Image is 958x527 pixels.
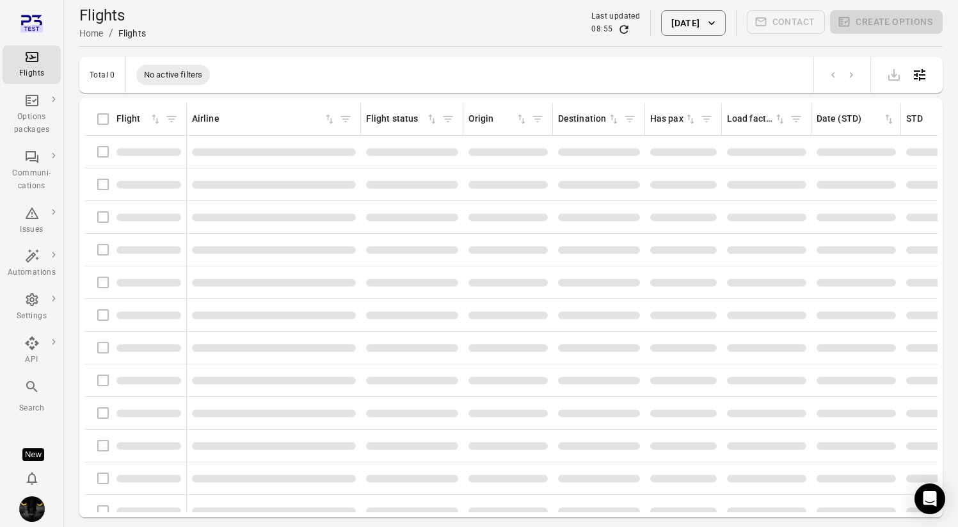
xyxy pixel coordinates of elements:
[824,67,860,83] nav: pagination navigation
[19,466,45,491] button: Notifications
[8,353,56,366] div: API
[22,448,44,461] div: Tooltip anchor
[830,10,943,36] span: Please make a selection to create an option package
[8,67,56,80] div: Flights
[727,112,786,126] div: Sort by load factor in ascending order
[620,109,639,129] span: Filter by destination
[3,202,61,240] a: Issues
[881,68,907,80] span: Please make a selection to export
[109,26,113,41] li: /
[192,112,336,126] div: Sort by airline in ascending order
[8,167,56,193] div: Communi-cations
[618,23,630,36] button: Refresh data
[786,109,806,129] span: Filter by load factor
[697,109,716,129] span: Filter by has pax
[366,112,438,126] div: Sort by flight status in ascending order
[136,69,211,81] span: No active filters
[817,112,895,126] div: Sort by date (STD) in ascending order
[3,332,61,370] a: API
[558,112,620,126] div: Sort by destination in ascending order
[118,27,146,40] div: Flights
[3,89,61,140] a: Options packages
[8,223,56,236] div: Issues
[336,109,355,129] span: Filter by airline
[14,491,50,527] button: Iris
[8,310,56,323] div: Settings
[591,23,612,36] div: 08:55
[528,109,547,129] span: Filter by origin
[79,26,146,41] nav: Breadcrumbs
[907,62,932,88] button: Open table configuration
[3,145,61,197] a: Communi-cations
[468,112,528,126] div: Sort by origin in ascending order
[8,111,56,136] div: Options packages
[79,5,146,26] h1: Flights
[3,245,61,283] a: Automations
[162,109,181,129] span: Filter by flight
[650,112,697,126] div: Sort by has pax in ascending order
[3,45,61,84] a: Flights
[914,483,945,514] div: Open Intercom Messenger
[747,10,826,36] span: Please make a selection to create communications
[3,288,61,327] a: Settings
[8,266,56,279] div: Automations
[19,496,45,522] img: images
[79,28,104,38] a: Home
[116,112,162,126] div: Sort by flight in ascending order
[661,10,725,36] button: [DATE]
[438,109,458,129] span: Filter by flight status
[90,70,115,79] div: Total 0
[591,10,640,23] div: Last updated
[8,402,56,415] div: Search
[3,375,61,418] button: Search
